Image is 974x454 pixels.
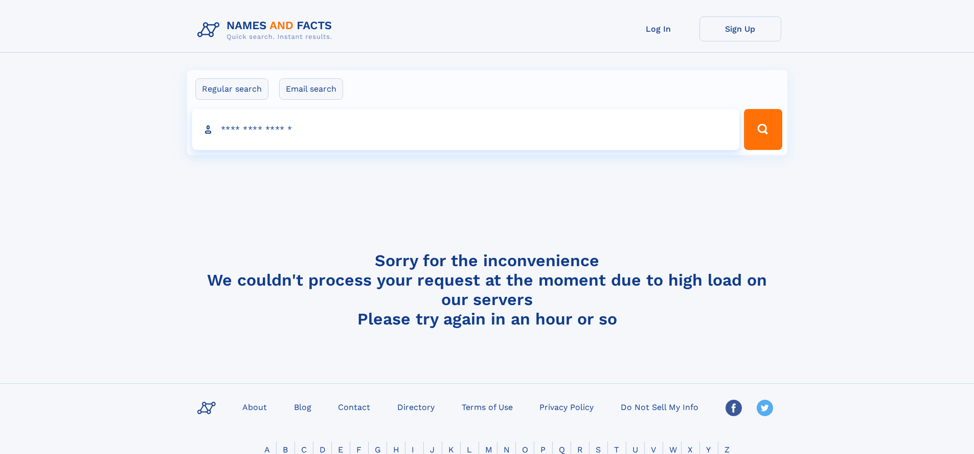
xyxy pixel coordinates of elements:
a: Sign Up [699,16,781,41]
img: Logo Names and Facts [193,16,341,44]
button: Search Button [744,109,782,150]
a: Blog [290,399,315,414]
a: Do Not Sell My Info [617,399,703,414]
img: Twitter [757,400,773,416]
a: Terms of Use [458,399,517,414]
label: Email search [279,78,343,100]
a: Log In [618,16,699,41]
label: Regular search [195,78,268,100]
h4: Sorry for the inconvenience We couldn't process your request at the moment due to high load on ou... [193,251,781,329]
img: Facebook [726,400,742,416]
a: Privacy Policy [535,399,598,414]
a: About [238,399,271,414]
a: Directory [393,399,439,414]
a: Contact [334,399,374,414]
input: search input [192,109,740,150]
